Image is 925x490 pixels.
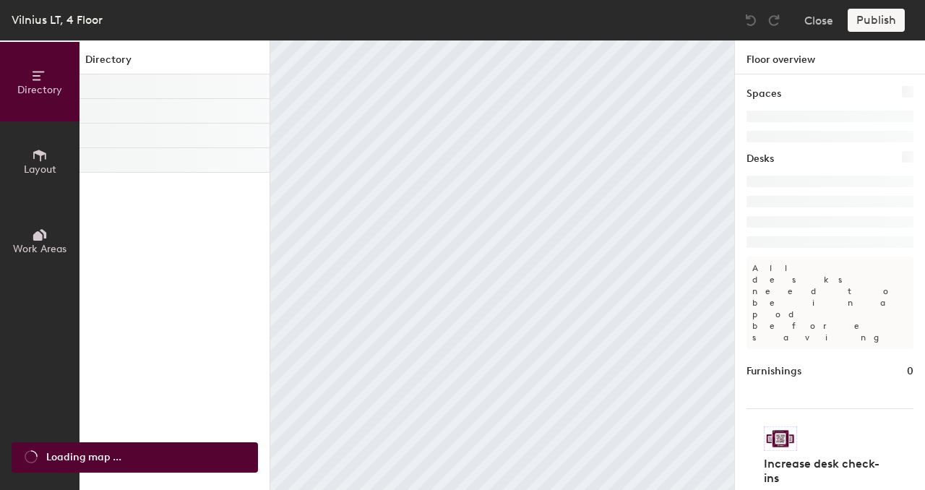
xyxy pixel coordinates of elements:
[744,13,758,27] img: Undo
[767,13,781,27] img: Redo
[12,11,103,29] div: Vilnius LT, 4 Floor
[747,86,781,102] h1: Spaces
[79,52,270,74] h1: Directory
[747,151,774,167] h1: Desks
[747,364,801,379] h1: Furnishings
[907,364,913,379] h1: 0
[764,457,887,486] h4: Increase desk check-ins
[804,9,833,32] button: Close
[270,40,734,490] canvas: Map
[24,163,56,176] span: Layout
[735,40,925,74] h1: Floor overview
[764,426,797,451] img: Sticker logo
[46,450,121,465] span: Loading map ...
[13,243,66,255] span: Work Areas
[17,84,62,96] span: Directory
[747,257,913,349] p: All desks need to be in a pod before saving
